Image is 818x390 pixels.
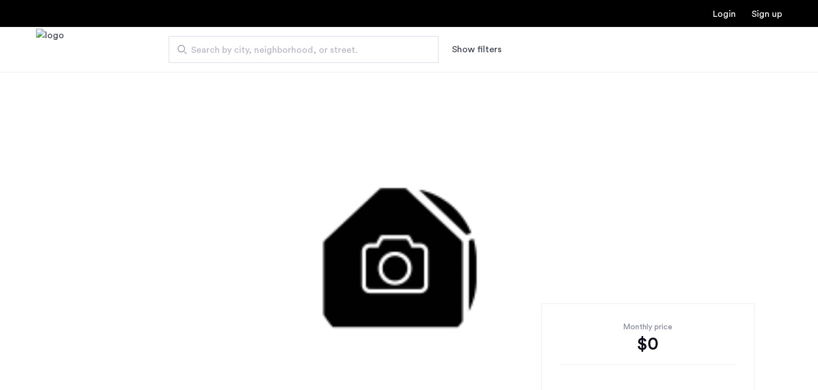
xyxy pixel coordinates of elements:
[559,321,736,333] div: Monthly price
[559,333,736,355] div: $0
[752,10,782,19] a: Registration
[191,43,407,57] span: Search by city, neighborhood, or street.
[36,29,64,71] a: Cazamio Logo
[452,43,501,56] button: Show or hide filters
[713,10,736,19] a: Login
[36,29,64,71] img: logo
[169,36,439,63] input: Apartment Search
